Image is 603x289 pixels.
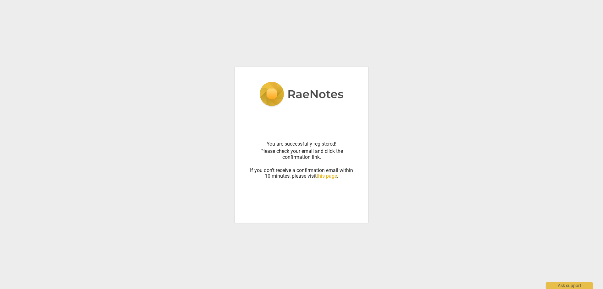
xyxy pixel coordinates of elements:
[250,141,353,147] div: You are successfully registered!
[317,173,337,179] a: this page
[250,148,353,160] div: Please check your email and click the confirmation link.
[546,282,593,289] div: Ask support
[250,162,353,179] div: If you don't receive a confirmation email within 10 minutes, please visit .
[259,82,344,108] img: 5ac2273c67554f335776073100b6d88f.svg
